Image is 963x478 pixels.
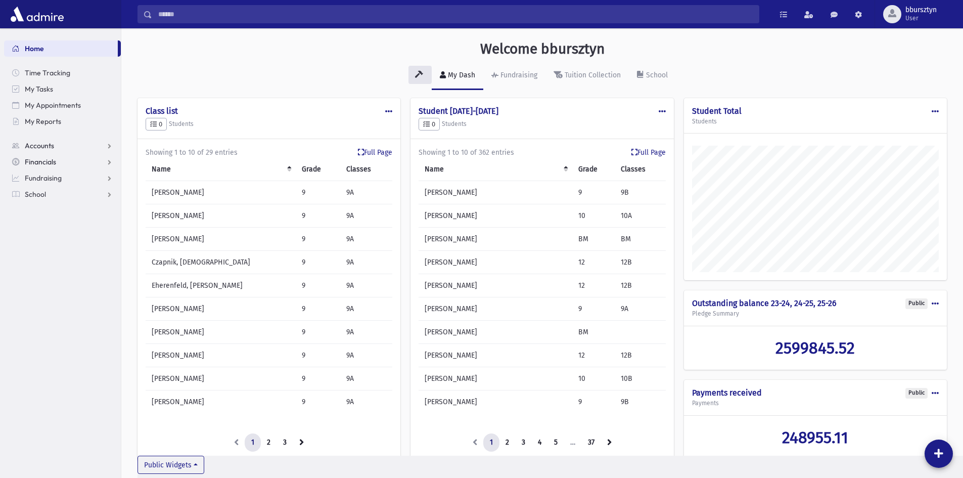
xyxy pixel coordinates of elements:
[4,186,121,202] a: School
[8,4,66,24] img: AdmirePro
[615,158,665,181] th: Classes
[146,204,296,228] td: [PERSON_NAME]
[692,400,939,407] h5: Payments
[615,367,665,390] td: 10B
[358,147,392,158] a: Full Page
[25,173,62,183] span: Fundraising
[296,344,340,367] td: 9
[146,158,296,181] th: Name
[150,120,162,128] span: 0
[340,321,393,344] td: 9A
[340,367,393,390] td: 9A
[25,117,61,126] span: My Reports
[572,297,615,321] td: 9
[419,344,572,367] td: [PERSON_NAME]
[563,71,621,79] div: Tuition Collection
[615,204,665,228] td: 10A
[419,158,572,181] th: Name
[340,158,393,181] th: Classes
[419,204,572,228] td: [PERSON_NAME]
[782,428,848,447] span: 248955.11
[547,433,564,452] a: 5
[146,274,296,297] td: Eherenfeld, [PERSON_NAME]
[146,321,296,344] td: [PERSON_NAME]
[146,147,392,158] div: Showing 1 to 10 of 29 entries
[296,204,340,228] td: 9
[615,344,665,367] td: 12B
[483,433,499,452] a: 1
[432,62,483,90] a: My Dash
[146,367,296,390] td: [PERSON_NAME]
[692,338,939,358] a: 2599845.52
[340,181,393,204] td: 9A
[296,321,340,344] td: 9
[692,388,939,398] h4: Payments received
[25,190,46,199] span: School
[25,101,81,110] span: My Appointments
[572,181,615,204] td: 9
[572,228,615,251] td: BM
[25,141,54,150] span: Accounts
[340,274,393,297] td: 9A
[644,71,668,79] div: School
[498,71,537,79] div: Fundraising
[446,71,475,79] div: My Dash
[146,344,296,367] td: [PERSON_NAME]
[545,62,629,90] a: Tuition Collection
[340,204,393,228] td: 9A
[146,228,296,251] td: [PERSON_NAME]
[146,297,296,321] td: [PERSON_NAME]
[531,433,548,452] a: 4
[25,84,53,94] span: My Tasks
[419,118,440,131] button: 0
[4,97,121,113] a: My Appointments
[296,158,340,181] th: Grade
[146,181,296,204] td: [PERSON_NAME]
[572,251,615,274] td: 12
[245,433,261,452] a: 1
[419,147,665,158] div: Showing 1 to 10 of 362 entries
[419,390,572,414] td: [PERSON_NAME]
[296,390,340,414] td: 9
[775,338,855,358] span: 2599845.52
[4,170,121,186] a: Fundraising
[340,344,393,367] td: 9A
[296,297,340,321] td: 9
[419,321,572,344] td: [PERSON_NAME]
[340,251,393,274] td: 9A
[340,297,393,321] td: 9A
[905,14,937,22] span: User
[572,158,615,181] th: Grade
[4,65,121,81] a: Time Tracking
[615,390,665,414] td: 9B
[615,181,665,204] td: 9B
[581,433,601,452] a: 37
[146,251,296,274] td: Czapnik, [DEMOGRAPHIC_DATA]
[260,433,277,452] a: 2
[146,118,167,131] button: 0
[572,274,615,297] td: 12
[515,433,532,452] a: 3
[25,68,70,77] span: Time Tracking
[905,298,928,309] div: Public
[572,321,615,344] td: BM
[615,228,665,251] td: BM
[480,40,605,58] h3: Welcome bbursztyn
[146,106,392,116] h4: Class list
[419,106,665,116] h4: Student [DATE]-[DATE]
[905,388,928,399] div: Public
[25,157,56,166] span: Financials
[692,428,939,447] a: 248955.11
[631,147,666,158] a: Full Page
[499,433,516,452] a: 2
[572,344,615,367] td: 12
[340,390,393,414] td: 9A
[340,228,393,251] td: 9A
[423,120,435,128] span: 0
[615,274,665,297] td: 12B
[4,138,121,154] a: Accounts
[572,367,615,390] td: 10
[572,204,615,228] td: 10
[296,251,340,274] td: 9
[419,274,572,297] td: [PERSON_NAME]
